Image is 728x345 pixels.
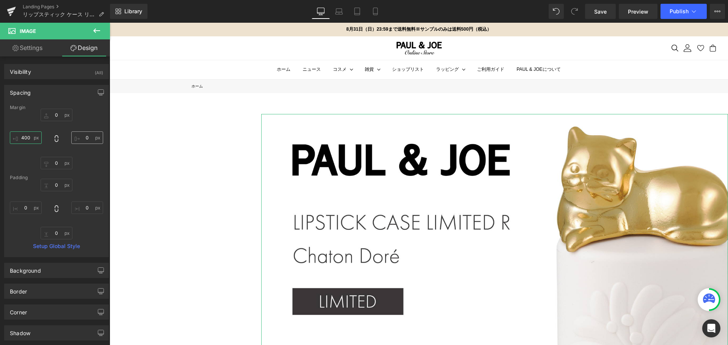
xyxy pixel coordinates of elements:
[549,4,564,19] button: Undo
[567,4,582,19] button: Redo
[41,227,72,239] input: 0
[407,43,451,51] a: PAUL & JOEについて
[71,131,103,144] input: 0
[348,4,366,19] a: Tablet
[10,131,42,144] input: 0
[10,305,27,315] div: Corner
[20,28,36,34] span: Image
[10,175,103,180] div: Padding
[550,22,618,29] nav: セカンダリナビゲーション
[710,4,725,19] button: More
[10,64,31,75] div: Visibility
[661,4,707,19] button: Publish
[71,201,103,214] input: 0
[367,43,395,51] a: ご利用ガイド
[95,64,103,77] div: (All)
[41,109,72,121] input: 0
[326,43,349,51] summary: ラッピング
[702,319,720,337] div: Open Intercom Messenger
[82,61,93,66] a: ホーム
[223,43,237,51] summary: コスメ
[10,105,103,110] div: Margin
[41,157,72,169] input: 0
[619,4,657,19] a: Preview
[41,179,72,191] input: 0
[10,284,27,295] div: Border
[10,85,31,96] div: Spacing
[167,43,181,51] a: ホーム
[237,3,382,11] p: 8月31日（日）23:59まで送料無料※サンプルのみは送料500円（税込）
[628,8,648,16] span: Preview
[10,263,41,274] div: Background
[312,4,330,19] a: Desktop
[282,43,314,51] a: ショップリスト
[10,243,103,249] a: Setup Global Style
[10,326,30,336] div: Shadow
[255,43,264,51] summary: 雑貨
[366,4,384,19] a: Mobile
[193,43,211,51] a: ニュース
[23,11,96,17] span: リップスティック ケース リミテッド R
[124,8,142,15] span: Library
[110,4,147,19] a: New Library
[594,8,607,16] span: Save
[10,201,42,214] input: 0
[330,4,348,19] a: Laptop
[56,39,111,56] a: Design
[670,8,689,14] span: Publish
[23,4,110,10] a: Landing Pages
